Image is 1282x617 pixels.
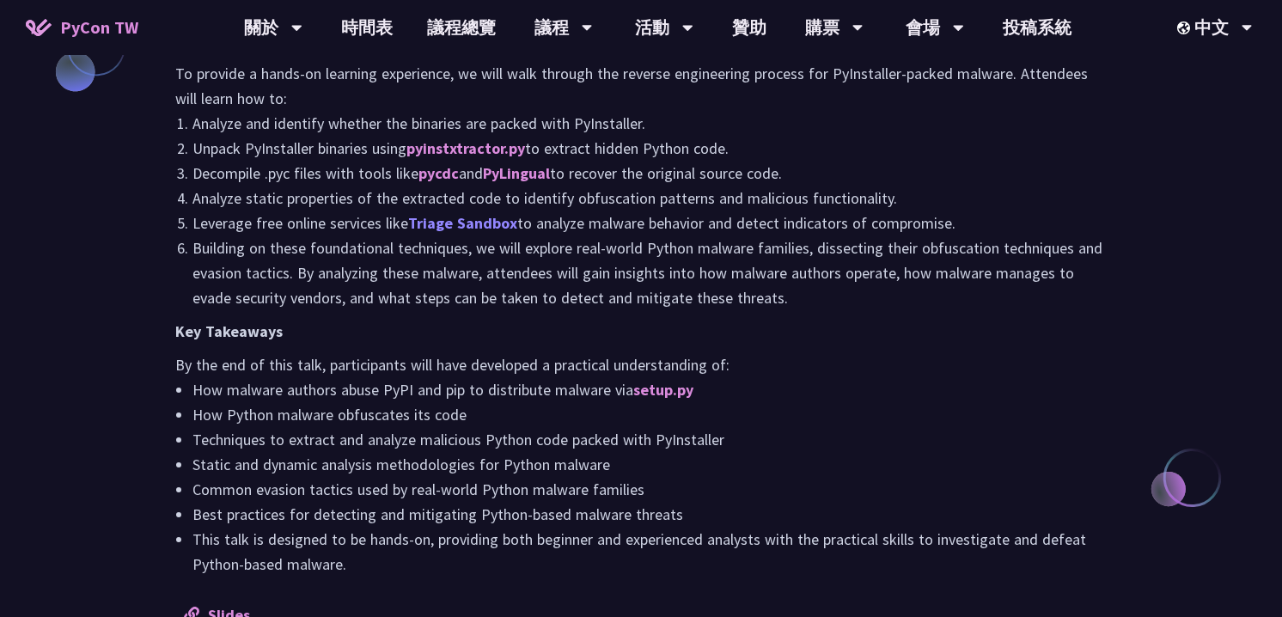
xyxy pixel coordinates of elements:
[192,502,1107,527] li: Best practices for detecting and mitigating Python-based malware threats
[192,477,1107,502] li: Common evasion tactics used by real-world Python malware families
[406,138,525,158] a: pyinstxtractor.py
[418,163,459,183] a: pycdc
[1177,21,1194,34] img: Locale Icon
[192,452,1107,477] li: Static and dynamic analysis methodologies for Python malware
[175,352,1107,377] p: By the end of this talk, participants will have developed a practical understanding of:
[175,61,1107,111] p: To provide a hands-on learning experience, we will walk through the reverse engineering process f...
[192,211,1107,235] li: Leverage free online services like to analyze malware behavior and detect indicators of compromise.
[26,19,52,36] img: Home icon of PyCon TW 2025
[175,321,283,341] strong: Key Takeaways
[60,15,138,40] span: PyCon TW
[192,111,1107,136] li: Analyze and identify whether the binaries are packed with PyInstaller.
[192,161,1107,186] li: Decompile .pyc files with tools like and to recover the original source code.
[483,163,550,183] a: PyLingual
[192,377,1107,402] li: How malware authors abuse PyPI and pip to distribute malware via
[192,136,1107,161] li: Unpack PyInstaller binaries using to extract hidden Python code.
[408,213,517,233] a: Triage Sandbox
[192,235,1107,310] li: Building on these foundational techniques, we will explore real-world Python malware families, di...
[192,186,1107,211] li: Analyze static properties of the extracted code to identify obfuscation patterns and malicious fu...
[192,527,1107,577] li: This talk is designed to be hands-on, providing both beginner and experienced analysts with the p...
[633,380,693,400] a: setup.py
[9,6,156,49] a: PyCon TW
[192,427,1107,452] li: Techniques to extract and analyze malicious Python code packed with PyInstaller
[192,402,1107,427] li: How Python malware obfuscates its code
